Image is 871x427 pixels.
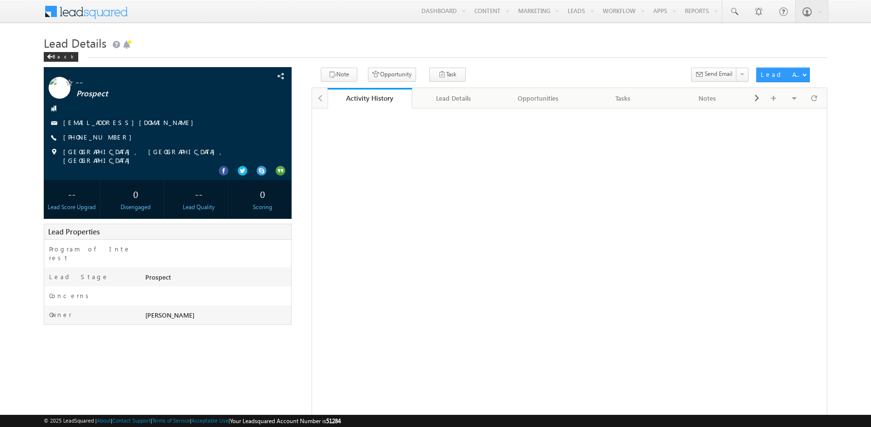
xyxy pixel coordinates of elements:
[335,93,405,103] div: Activity History
[237,185,289,203] div: 0
[49,310,72,319] label: Owner
[368,68,416,82] button: Opportunity
[109,203,161,212] div: Disengaged
[496,88,581,108] a: Opportunities
[581,88,665,108] a: Tasks
[44,52,83,60] a: Back
[691,68,737,82] button: Send Email
[328,88,412,108] a: Activity History
[589,92,657,104] div: Tasks
[145,311,194,319] span: [PERSON_NAME]
[76,89,231,99] span: Prospect
[152,417,190,424] a: Terms of Service
[97,417,111,424] a: About
[192,417,228,424] a: Acceptable Use
[112,417,151,424] a: Contact Support
[673,92,741,104] div: Notes
[143,272,291,286] div: Prospect
[44,35,106,51] span: Lead Details
[321,68,357,82] button: Note
[49,245,134,262] label: Program of Interest
[173,185,225,203] div: --
[705,70,732,78] span: Send Email
[49,77,70,102] img: Profile photo
[46,185,98,203] div: --
[44,416,341,426] span: © 2025 LeadSquared | | | | |
[429,68,466,82] button: Task
[109,185,161,203] div: 0
[173,203,225,212] div: Lead Quality
[420,92,488,104] div: Lead Details
[237,203,289,212] div: Scoring
[63,147,266,165] span: [GEOGRAPHIC_DATA], [GEOGRAPHIC_DATA], [GEOGRAPHIC_DATA]
[48,227,100,236] span: Lead Properties
[63,118,198,126] a: [EMAIL_ADDRESS][DOMAIN_NAME]
[49,272,109,281] label: Lead Stage
[75,77,230,87] span: --
[63,133,137,142] span: [PHONE_NUMBER]
[665,88,750,108] a: Notes
[49,291,92,300] label: Concerns
[326,417,341,425] span: 51284
[44,52,78,62] div: Back
[412,88,497,108] a: Lead Details
[761,70,802,79] div: Lead Actions
[756,68,810,82] button: Lead Actions
[46,203,98,212] div: Lead Score Upgrad
[230,417,341,425] span: Your Leadsquared Account Number is
[504,92,572,104] div: Opportunities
